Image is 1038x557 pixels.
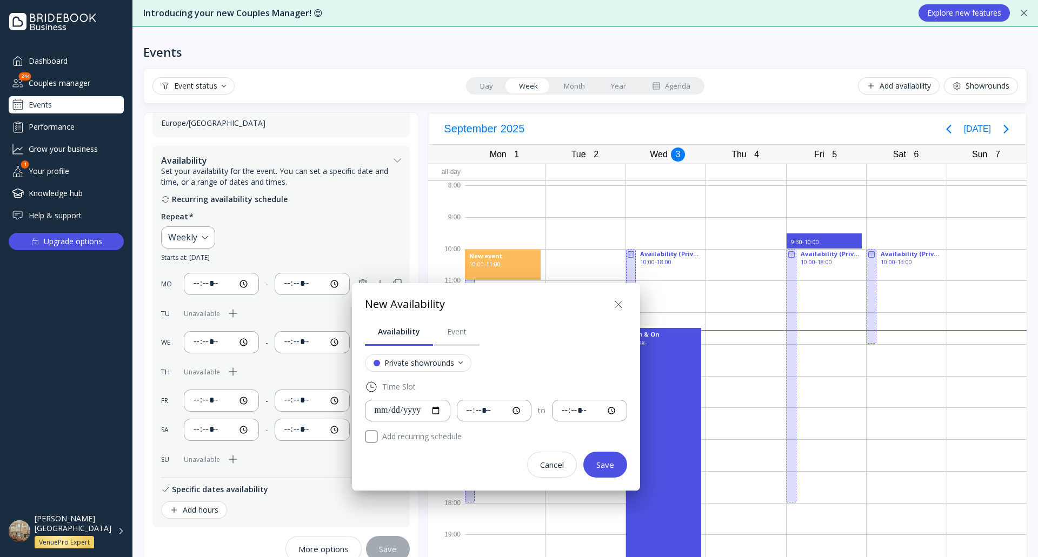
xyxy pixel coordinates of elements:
label: Add recurring schedule [378,430,462,443]
a: Availability [365,318,433,346]
div: Cancel [540,460,564,469]
div: Availability [378,326,420,337]
div: to [538,405,545,416]
a: Event [434,318,480,346]
div: Private showrounds [384,359,454,367]
div: Save [596,460,614,469]
div: New Availability [365,297,445,312]
div: Event [447,326,467,337]
button: Cancel [527,452,577,478]
div: Time Slot [382,381,416,392]
button: Private showrounds [365,354,471,372]
button: Save [583,452,627,478]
